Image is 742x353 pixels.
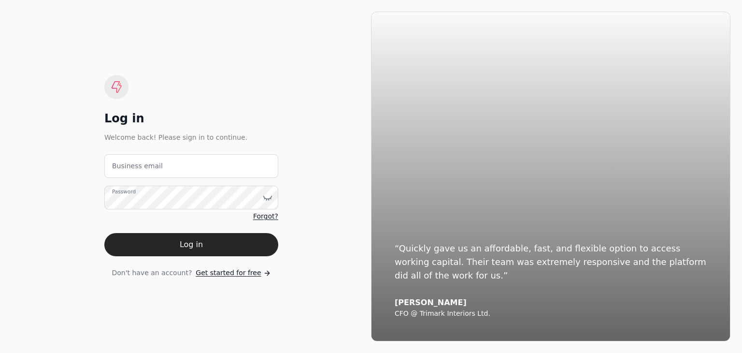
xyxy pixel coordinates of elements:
div: Welcome back! Please sign in to continue. [104,132,278,143]
a: Forgot? [253,211,278,221]
div: “Quickly gave us an affordable, fast, and flexible option to access working capital. Their team w... [395,242,707,282]
label: Business email [112,161,163,171]
button: Log in [104,233,278,256]
span: Get started for free [196,268,261,278]
div: CFO @ Trimark Interiors Ltd. [395,309,707,318]
a: Get started for free [196,268,271,278]
label: Password [112,188,136,196]
span: Don't have an account? [112,268,192,278]
div: Log in [104,111,278,126]
div: [PERSON_NAME] [395,298,707,308]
